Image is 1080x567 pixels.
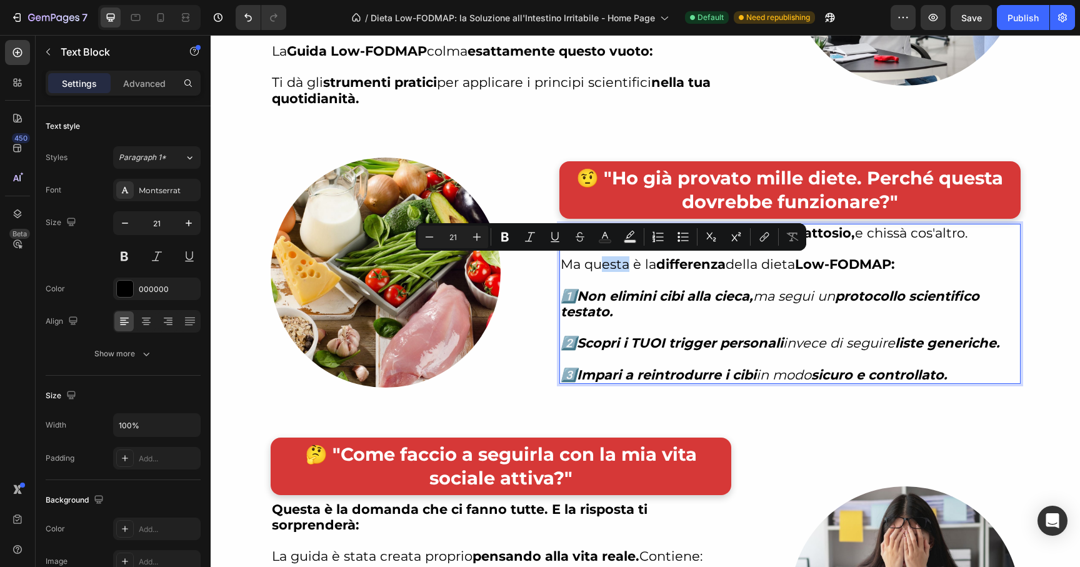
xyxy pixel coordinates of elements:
[584,221,684,237] strong: Low-FODMAP:
[9,229,30,239] div: Beta
[123,77,166,90] p: Advanced
[365,11,368,24] span: /
[113,146,201,169] button: Paragraph 1*
[746,12,810,23] span: Need republishing
[366,253,542,269] strong: Non elimini cibi alla cieca,
[5,5,93,30] button: 7
[350,253,769,284] i: 1️⃣ ma segui un
[961,13,982,23] span: Save
[211,35,1080,567] iframe: Design area
[997,5,1049,30] button: Publish
[366,300,572,316] strong: Scopri i TUOI trigger personali
[46,453,74,464] div: Padding
[61,44,167,59] p: Text Block
[366,332,546,348] strong: Impari a reintrodurre i cibi
[65,408,516,454] p: 🤔 "Come faccio a seguirla con la mia vita sociale attiva?"
[46,313,81,330] div: Align
[350,190,808,206] p: Hai già eliminato e chissà cos'altro.
[46,492,106,509] div: Background
[350,190,421,206] strong: Ti capisco.
[697,12,724,23] span: Default
[114,414,200,436] input: Auto
[139,453,197,464] div: Add...
[61,466,437,498] strong: Questa è la domanda che ci fanno tutte. E la risposta ti sorprenderà:
[94,348,152,360] div: Show more
[349,189,809,349] div: Rich Text Editor. Editing area: main
[46,214,79,231] div: Size
[139,524,197,535] div: Add...
[46,184,61,196] div: Font
[416,223,806,251] div: Editor contextual toolbar
[46,343,201,365] button: Show more
[46,388,79,404] div: Size
[12,133,30,143] div: 450
[139,284,197,295] div: 000000
[371,11,655,24] span: Dieta Low-FODMAP: la Soluzione all'Intestino Irritabile - Home Page
[1037,506,1067,536] div: Open Intercom Messenger
[354,131,804,178] p: 🤨 "Ho già provato mille diete. Perché questa dovrebbe funzionare?"
[62,77,97,90] p: Settings
[139,185,197,196] div: Montserrat
[684,300,789,316] strong: liste generiche.
[533,190,644,206] strong: glutine, lattosio,
[46,121,80,132] div: Text style
[350,332,737,348] i: 3️⃣ in modo
[119,152,166,163] span: Paragraph 1*
[1007,11,1039,24] div: Publish
[446,221,515,237] strong: differenza
[350,300,789,316] i: 2️⃣ invece di seguire
[46,283,65,294] div: Color
[951,5,992,30] button: Save
[46,152,67,163] div: Styles
[350,221,808,237] p: Ma questa è la della dieta
[350,253,769,284] strong: protocollo scientifico testato.
[61,513,519,529] p: La guida è stata creata proprio Contiene:
[46,556,67,567] div: Image
[46,523,65,534] div: Color
[601,332,737,348] strong: sicuro e controllato.
[236,5,286,30] div: Undo/Redo
[82,10,87,25] p: 7
[262,513,429,529] strong: pensando alla vita reale.
[46,419,66,431] div: Width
